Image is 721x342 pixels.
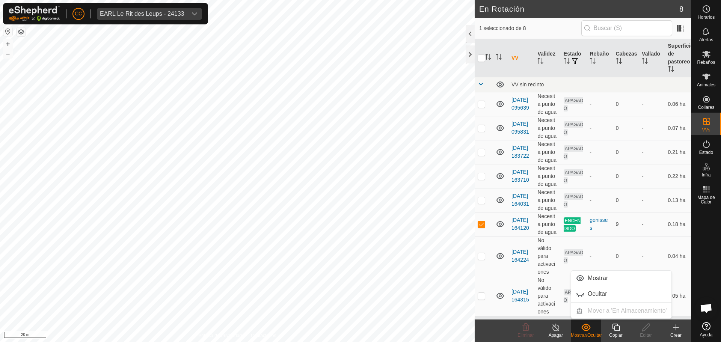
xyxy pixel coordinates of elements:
[100,11,184,17] div: EARL Le Rit des Leups - 24133
[639,39,665,77] th: Vallado
[679,3,683,15] span: 8
[561,39,587,77] th: Estado
[534,92,560,116] td: Necesita punto de agua
[697,83,715,87] span: Animales
[3,39,12,48] button: +
[665,140,691,164] td: 0.21 ha
[665,276,691,316] td: 0.05 ha
[511,193,529,207] a: [DATE] 164031
[511,289,529,303] a: [DATE] 164315
[75,10,82,18] span: CC
[613,236,639,276] td: 0
[697,60,715,65] span: Rebaños
[537,59,543,65] p-sorticon: Activar para ordenar
[601,332,631,339] div: Copiar
[564,97,583,111] span: APAGADO
[700,333,713,337] span: Ayuda
[665,212,691,236] td: 0.18 ha
[699,38,713,42] span: Alertas
[613,188,639,212] td: 0
[97,8,187,20] span: EARL Le Rit des Leups - 24133
[590,196,609,204] div: -
[613,212,639,236] td: 9
[534,116,560,140] td: Necesita punto de agua
[590,100,609,108] div: -
[590,252,609,260] div: -
[508,39,534,77] th: VV
[534,188,560,212] td: Necesita punto de agua
[613,39,639,77] th: Cabezas
[564,249,583,264] span: APAGADO
[511,121,529,135] a: [DATE] 095831
[639,92,665,116] td: -
[665,188,691,212] td: 0.13 ha
[534,212,560,236] td: Necesita punto de agua
[3,27,12,36] button: Restablecer Mapa
[534,164,560,188] td: Necesita punto de agua
[639,236,665,276] td: -
[693,195,719,204] span: Mapa de Calor
[571,286,671,301] li: Ocultar
[581,20,672,36] input: Buscar (S)
[588,289,607,298] span: Ocultar
[564,145,583,160] span: APAGADO
[564,193,583,208] span: APAGADO
[511,97,529,111] a: [DATE] 095639
[639,188,665,212] td: -
[665,39,691,77] th: Superficie de pastoreo
[511,217,529,231] a: [DATE] 164120
[639,164,665,188] td: -
[534,39,560,77] th: Validez
[590,216,609,232] div: genisses
[479,5,679,14] h2: En Rotación
[9,6,60,21] img: Logo Gallagher
[571,303,671,318] li: Mover a 'En Almacenamiento'
[698,15,715,20] span: Horarios
[590,124,609,132] div: -
[665,92,691,116] td: 0.06 ha
[661,332,691,339] div: Crear
[511,81,688,87] div: VV sin recinto
[564,59,570,65] p-sorticon: Activar para ordenar
[702,128,710,132] span: VVs
[587,39,612,77] th: Rebaño
[691,319,721,340] a: Ayuda
[613,164,639,188] td: 0
[613,92,639,116] td: 0
[564,217,581,232] span: ENCENDIDO
[668,67,674,73] p-sorticon: Activar para ordenar
[695,297,718,319] div: Open chat
[590,148,609,156] div: -
[534,276,560,316] td: No válido para activaciones
[511,169,529,183] a: [DATE] 163710
[665,236,691,276] td: 0.04 ha
[571,332,601,339] div: Mostrar/Ocultar
[698,105,714,110] span: Collares
[613,140,639,164] td: 0
[639,140,665,164] td: -
[699,150,713,155] span: Estado
[479,24,581,32] span: 1 seleccionado de 8
[665,116,691,140] td: 0.07 ha
[17,27,26,36] button: Capas del Mapa
[588,274,608,283] span: Mostrar
[665,164,691,188] td: 0.22 ha
[517,333,534,338] span: Eliminar
[534,140,560,164] td: Necesita punto de agua
[511,249,529,263] a: [DATE] 164224
[590,172,609,180] div: -
[571,271,671,286] li: Mostrar
[613,116,639,140] td: 0
[631,332,661,339] div: Editar
[485,55,491,61] p-sorticon: Activar para ordenar
[534,236,560,276] td: No válido para activaciones
[187,8,202,20] div: dropdown trigger
[541,332,571,339] div: Apagar
[701,173,710,177] span: Infra
[251,332,276,339] a: Contáctenos
[564,169,583,184] span: APAGADO
[642,59,648,65] p-sorticon: Activar para ordenar
[564,121,583,136] span: APAGADO
[590,59,596,65] p-sorticon: Activar para ordenar
[496,55,502,61] p-sorticon: Activar para ordenar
